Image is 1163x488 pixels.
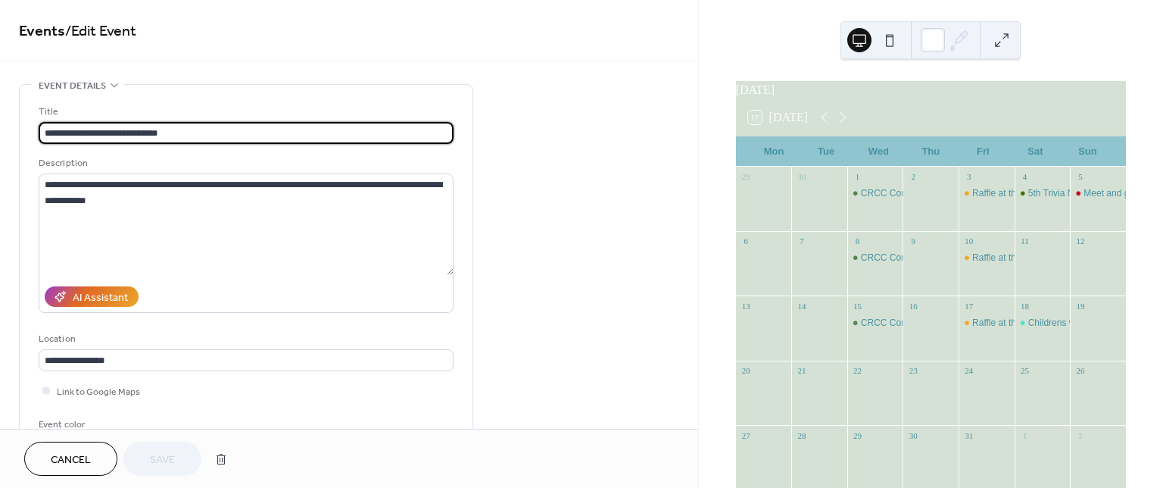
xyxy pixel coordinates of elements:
div: Wed [853,136,905,167]
div: 20 [741,365,752,377]
button: AI Assistant [45,286,139,307]
div: CRCC Community Lunch & Kids Craft Every Wednesday [847,252,903,264]
button: Cancel [24,442,117,476]
div: Raffle at the pub every [DATE] [972,317,1095,330]
div: Title [39,104,451,120]
div: 8 [852,236,863,247]
div: 19 [1074,300,1086,311]
span: Link to Google Maps [57,384,140,400]
div: [DATE] [736,81,1126,99]
div: 25 [1019,365,1030,377]
div: CRCC Community Lunch & Kids Craft Every [DATE] [861,317,1071,330]
div: 31 [963,430,974,441]
div: CRCC Community Lunch & Kids Craft Every [DATE] [861,252,1071,264]
div: 1 [852,171,863,183]
div: CRCC Community Lunch & Kids Craft Every Wednesday [847,187,903,200]
div: CRCC Community Lunch & Kids Craft Every [DATE] [861,187,1071,200]
div: 4 [1019,171,1030,183]
div: 28 [796,430,807,441]
button: 17[DATE] [743,107,814,128]
div: 17 [963,300,974,311]
div: 14 [796,300,807,311]
div: 22 [852,365,863,377]
div: 16 [907,300,918,311]
div: 24 [963,365,974,377]
div: Raffle at the pub every [DATE] [972,252,1095,264]
div: 21 [796,365,807,377]
div: Fri [957,136,1009,167]
div: Tue [800,136,853,167]
div: 10 [963,236,974,247]
div: Childrens week 18th-27th [1028,317,1131,330]
div: 26 [1074,365,1086,377]
div: Raffle at the pub every Friday [959,317,1015,330]
div: 9 [907,236,918,247]
div: 5th Trivia Night [1028,187,1089,200]
div: Raffle at the pub every Friday [959,187,1015,200]
div: 30 [796,171,807,183]
div: Mon [748,136,800,167]
div: 29 [852,430,863,441]
div: 2 [907,171,918,183]
div: Raffle at the pub every Friday [959,252,1015,264]
div: 23 [907,365,918,377]
div: 12 [1074,236,1086,247]
div: 5th Trivia Night [1015,187,1071,200]
div: 7 [796,236,807,247]
a: Events [19,17,65,46]
div: Thu [905,136,957,167]
div: Location [39,331,451,347]
div: 15 [852,300,863,311]
div: CRCC Community Lunch & Kids Craft Every Wednesday [847,317,903,330]
div: 13 [741,300,752,311]
span: Cancel [51,452,91,468]
div: Meet and greet the local CFA [1070,187,1126,200]
span: Event details [39,78,106,94]
div: 6 [741,236,752,247]
div: 18 [1019,300,1030,311]
div: Sun [1062,136,1114,167]
div: 3 [963,171,974,183]
div: 30 [907,430,918,441]
div: 11 [1019,236,1030,247]
div: AI Assistant [73,290,128,306]
div: Childrens week 18th-27th [1015,317,1071,330]
span: / Edit Event [65,17,136,46]
div: 29 [741,171,752,183]
div: 5 [1074,171,1086,183]
div: Raffle at the pub every [DATE] [972,187,1095,200]
div: Event color [39,417,152,433]
div: 27 [741,430,752,441]
div: 2 [1074,430,1086,441]
div: Sat [1009,136,1062,167]
div: 1 [1019,430,1030,441]
div: Description [39,155,451,171]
